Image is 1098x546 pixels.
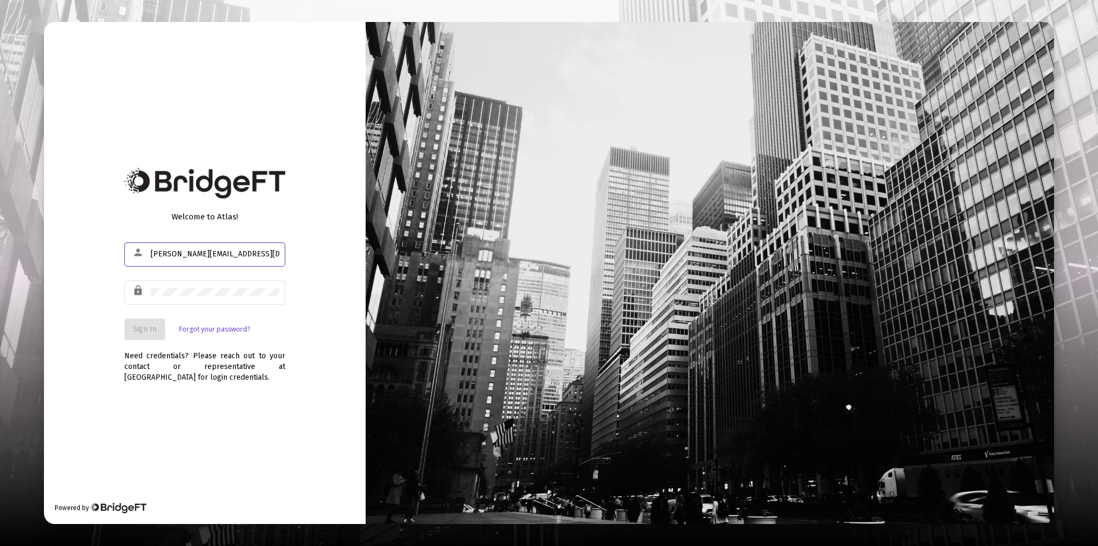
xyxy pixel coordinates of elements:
mat-icon: lock [132,284,145,297]
a: Forgot your password? [179,324,250,335]
mat-icon: person [132,246,145,259]
span: Sign In [133,324,157,334]
div: Powered by [55,503,146,513]
img: Bridge Financial Technology Logo [124,168,285,198]
img: Bridge Financial Technology Logo [90,503,146,513]
input: Email or Username [151,250,279,259]
div: Need credentials? Please reach out to your contact or representative at [GEOGRAPHIC_DATA] for log... [124,340,285,383]
div: Welcome to Atlas! [124,211,285,222]
button: Sign In [124,319,165,340]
